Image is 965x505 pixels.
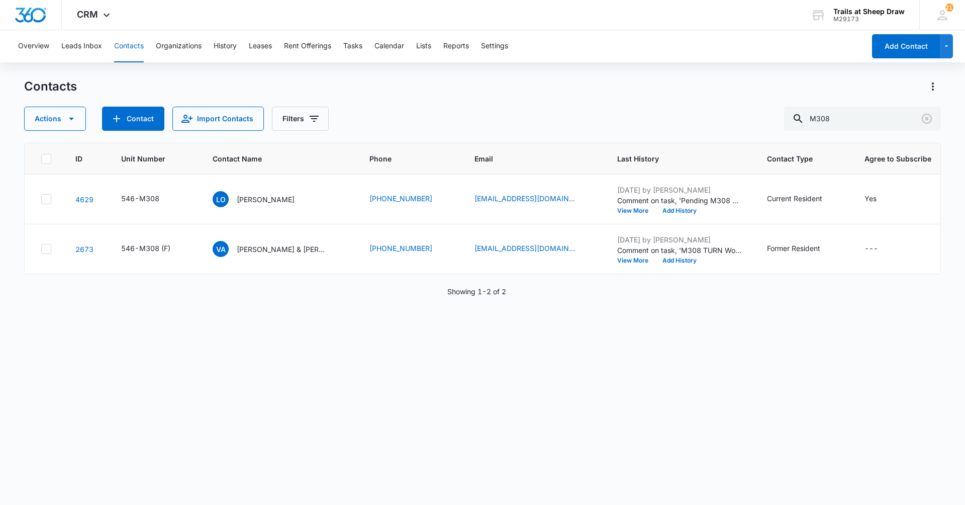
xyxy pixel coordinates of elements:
span: CRM [77,9,98,20]
div: account name [833,8,905,16]
button: Import Contacts [172,107,264,131]
button: Add History [655,258,704,264]
button: Actions [925,78,941,95]
span: Unit Number [121,153,188,164]
div: account id [833,16,905,23]
button: Filters [272,107,329,131]
button: Leads Inbox [61,30,102,62]
button: Add History [655,208,704,214]
button: Contacts [114,30,144,62]
a: Navigate to contact details page for VICTOR ARREDONDO & JAZMIN CAZARES [75,245,93,254]
button: Clear [919,111,935,127]
p: Comment on task, 'M308 TURN Work Order ' "Removed bathroom fan adjusted fan couple time to get it... [617,245,743,256]
a: Navigate to contact details page for Lindsay Olsen [75,195,93,204]
button: Actions [24,107,86,131]
div: Unit Number - 546-M308 (F) - Select to Edit Field [121,243,188,255]
span: ID [75,153,82,164]
button: Calendar [374,30,404,62]
button: Overview [18,30,49,62]
div: Current Resident [767,193,822,204]
div: 546-M308 (F) [121,243,170,254]
button: Reports [443,30,469,62]
p: [DATE] by [PERSON_NAME] [617,185,743,195]
button: Settings [481,30,508,62]
button: Organizations [156,30,202,62]
span: Contact Name [213,153,331,164]
div: Contact Type - Current Resident - Select to Edit Field [767,193,840,205]
div: Email - lindsaycsup@gmail.com - Select to Edit Field [474,193,593,205]
div: Contact Name - Lindsay Olsen - Select to Edit Field [213,191,313,207]
div: Contact Type - Former Resident - Select to Edit Field [767,243,838,255]
button: Add Contact [872,34,940,58]
span: VA [213,241,229,257]
span: Phone [369,153,436,164]
span: Agree to Subscribe [864,153,931,164]
a: [EMAIL_ADDRESS][DOMAIN_NAME] [474,243,575,254]
div: Phone - 9705029135 - Select to Edit Field [369,243,450,255]
p: Comment on task, 'Pending M308 Work Order ' "Replaced top rack of dishwasher " [617,195,743,206]
div: Unit Number - 546-M308 - Select to Edit Field [121,193,177,205]
a: [EMAIL_ADDRESS][DOMAIN_NAME] [474,193,575,204]
p: Showing 1-2 of 2 [447,286,506,297]
span: Last History [617,153,728,164]
div: Contact Name - VICTOR ARREDONDO & JAZMIN CAZARES - Select to Edit Field [213,241,345,257]
div: Agree to Subscribe - - Select to Edit Field [864,243,896,255]
p: [PERSON_NAME] & [PERSON_NAME] [237,244,327,255]
h1: Contacts [24,79,77,94]
div: Former Resident [767,243,820,254]
div: Email - VARREDONDO10@YAHOO.CO - Select to Edit Field [474,243,593,255]
span: 211 [945,4,953,12]
button: Leases [249,30,272,62]
span: Contact Type [767,153,826,164]
button: Lists [416,30,431,62]
p: [DATE] by [PERSON_NAME] [617,234,743,245]
button: History [214,30,237,62]
button: Rent Offerings [284,30,331,62]
button: View More [617,258,655,264]
a: [PHONE_NUMBER] [369,243,432,254]
button: Tasks [343,30,362,62]
input: Search Contacts [784,107,941,131]
button: View More [617,208,655,214]
p: [PERSON_NAME] [237,194,295,205]
span: LO [213,191,229,207]
button: Add Contact [102,107,164,131]
div: 546-M308 [121,193,159,204]
div: Yes [864,193,877,204]
div: notifications count [945,4,953,12]
div: --- [864,243,878,255]
span: Email [474,153,578,164]
a: [PHONE_NUMBER] [369,193,432,204]
div: Agree to Subscribe - Yes - Select to Edit Field [864,193,895,205]
div: Phone - 9708173311 - Select to Edit Field [369,193,450,205]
